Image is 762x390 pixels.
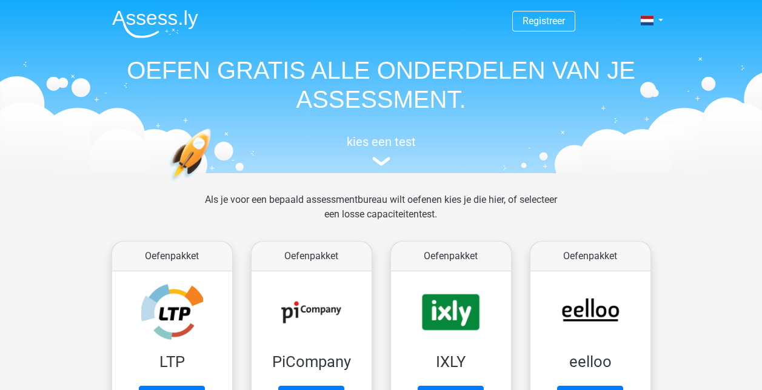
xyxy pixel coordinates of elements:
[112,10,198,38] img: Assessly
[523,15,565,27] a: Registreer
[169,128,258,238] img: oefenen
[372,157,390,166] img: assessment
[195,193,567,236] div: Als je voor een bepaald assessmentbureau wilt oefenen kies je die hier, of selecteer een losse ca...
[102,134,660,167] a: kies een test
[102,134,660,149] h5: kies een test
[102,56,660,114] h1: OEFEN GRATIS ALLE ONDERDELEN VAN JE ASSESSMENT.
